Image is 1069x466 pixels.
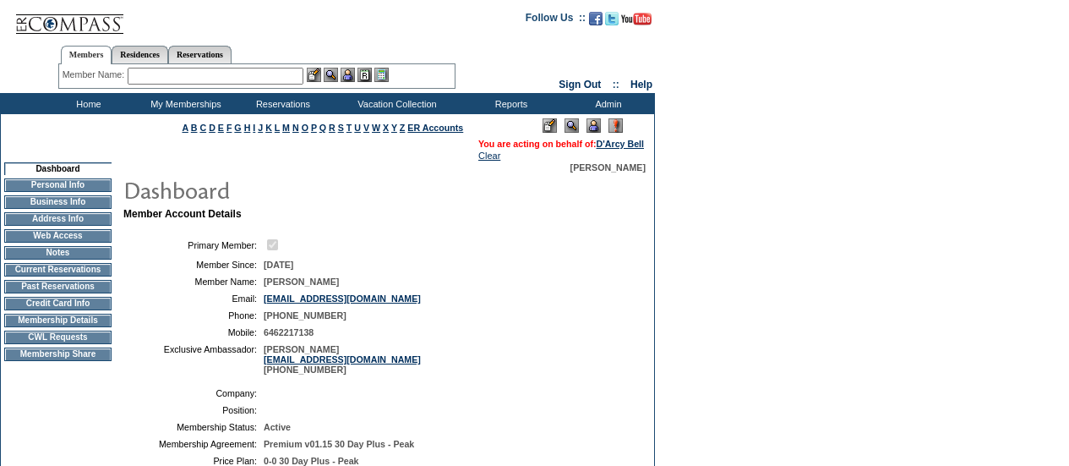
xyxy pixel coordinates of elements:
span: Premium v01.15 30 Day Plus - Peak [264,439,414,449]
a: W [372,123,380,133]
td: Position: [130,405,257,415]
a: S [338,123,344,133]
td: CWL Requests [4,331,112,344]
a: [EMAIL_ADDRESS][DOMAIN_NAME] [264,354,421,365]
img: b_calculator.gif [374,68,389,82]
td: Company: [130,388,257,398]
a: N [292,123,299,133]
a: M [282,123,290,133]
img: Log Concern/Member Elevation [608,118,623,133]
span: 6462217138 [264,327,314,337]
td: Membership Status: [130,422,257,432]
a: B [191,123,198,133]
a: Z [400,123,406,133]
a: Reservations [168,46,232,63]
td: Price Plan: [130,456,257,466]
a: Follow us on Twitter [605,17,619,27]
td: Phone: [130,310,257,321]
a: Become our fan on Facebook [589,17,603,27]
a: ER Accounts [407,123,463,133]
td: Vacation Collection [330,93,461,114]
img: Subscribe to our YouTube Channel [621,13,652,25]
div: Member Name: [63,68,128,82]
a: F [226,123,232,133]
a: C [199,123,206,133]
span: [DATE] [264,260,293,270]
a: I [253,123,255,133]
a: P [311,123,317,133]
td: Notes [4,246,112,260]
img: Impersonate [341,68,355,82]
a: G [234,123,241,133]
img: pgTtlDashboard.gif [123,173,461,206]
td: Past Reservations [4,280,112,293]
b: Member Account Details [123,208,242,220]
img: Edit Mode [543,118,557,133]
td: Primary Member: [130,237,257,253]
td: My Memberships [135,93,232,114]
td: Admin [558,93,655,114]
td: Address Info [4,212,112,226]
a: L [275,123,280,133]
img: b_edit.gif [307,68,321,82]
td: Personal Info [4,178,112,192]
td: Exclusive Ambassador: [130,344,257,375]
td: Reports [461,93,558,114]
span: Active [264,422,291,432]
span: You are acting on behalf of: [478,139,644,149]
span: [PHONE_NUMBER] [264,310,346,321]
a: V [363,123,369,133]
a: O [302,123,308,133]
a: U [354,123,361,133]
span: [PERSON_NAME] [570,162,646,173]
img: View Mode [564,118,579,133]
a: Members [61,46,112,64]
a: K [265,123,272,133]
a: E [218,123,224,133]
a: Q [319,123,326,133]
a: Residences [112,46,168,63]
img: Impersonate [586,118,601,133]
a: X [383,123,389,133]
img: Become our fan on Facebook [589,12,603,25]
td: Web Access [4,229,112,243]
td: Email: [130,293,257,304]
a: Clear [478,151,500,161]
a: H [244,123,251,133]
a: J [258,123,263,133]
span: [PERSON_NAME] [PHONE_NUMBER] [264,344,421,375]
td: Current Reservations [4,263,112,277]
td: Business Info [4,195,112,209]
span: 0-0 30 Day Plus - Peak [264,456,359,466]
span: [PERSON_NAME] [264,277,339,287]
td: Dashboard [4,162,112,175]
td: Home [38,93,135,114]
td: Follow Us :: [526,10,586,30]
td: Member Name: [130,277,257,287]
img: Follow us on Twitter [605,12,619,25]
td: Membership Agreement: [130,439,257,449]
td: Membership Details [4,314,112,327]
td: Credit Card Info [4,297,112,310]
a: Sign Out [559,79,601,90]
img: Reservations [357,68,372,82]
a: [EMAIL_ADDRESS][DOMAIN_NAME] [264,293,421,304]
td: Reservations [232,93,330,114]
span: :: [613,79,619,90]
a: D'Arcy Bell [597,139,644,149]
td: Mobile: [130,327,257,337]
a: T [346,123,352,133]
img: View [324,68,338,82]
a: A [183,123,188,133]
a: D [209,123,215,133]
td: Membership Share [4,348,112,361]
a: Help [630,79,652,90]
a: R [329,123,335,133]
a: Y [391,123,397,133]
td: Member Since: [130,260,257,270]
a: Subscribe to our YouTube Channel [621,17,652,27]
